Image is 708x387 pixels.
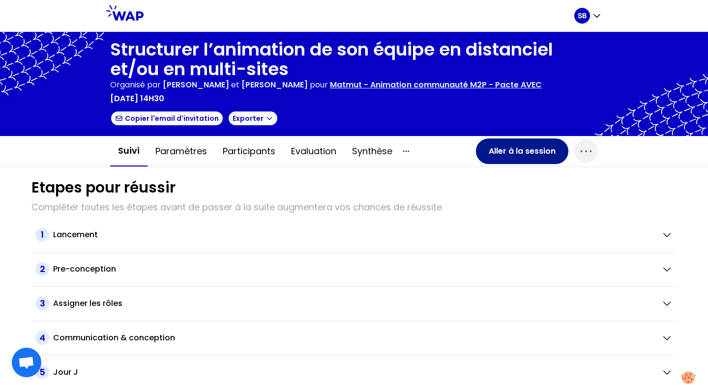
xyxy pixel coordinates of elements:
button: Aller à la session [476,138,568,164]
button: Synthèse [344,137,400,166]
h2: Jour J [53,366,78,378]
p: Organisé par [110,79,161,91]
h1: Etapes pour réussir [31,179,176,196]
button: SB [574,8,602,24]
p: SB [578,11,587,21]
h2: Lancement [53,229,98,241]
button: 3Assigner les rôles [35,297,673,310]
h1: Structurer l’animation de son équipe en distanciel et/ou en multi-sites [110,40,598,79]
button: 5Jour J [35,365,673,379]
p: [DATE] 14h30 [110,93,164,105]
span: [PERSON_NAME] [241,79,308,90]
button: Copier l'email d'invitation [110,111,224,126]
h2: Communication & conception [53,332,175,344]
span: 5 [35,365,49,379]
button: 1Lancement [35,228,673,242]
h2: Pre-conception [53,263,116,275]
h2: Assigner les rôles [53,298,122,309]
span: 2 [35,262,49,276]
p: pour [310,79,328,91]
span: 3 [35,297,49,310]
button: 4Communication & conception [35,331,673,345]
button: Paramètres [147,137,215,166]
span: [PERSON_NAME] [163,79,229,90]
button: Suivi [110,136,147,166]
p: et [163,79,308,91]
p: Compléter toutes les étapes avant de passer à la suite augmentera vos chances de réussite [31,200,677,214]
button: Exporter [228,111,278,126]
a: Open chat [12,348,41,377]
span: 4 [35,331,49,345]
span: 1 [35,228,49,242]
button: Evaluation [283,137,344,166]
button: 2Pre-conception [35,262,673,276]
p: Matmut - Animation communauté M2P - Pacte AVEC [330,79,542,91]
button: Participants [215,137,283,166]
